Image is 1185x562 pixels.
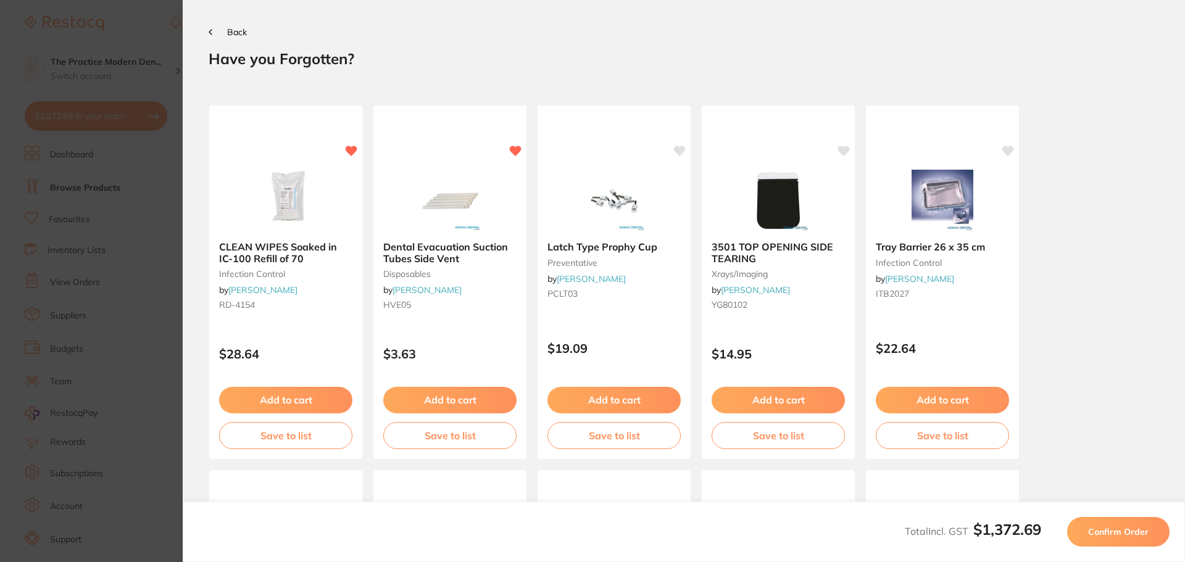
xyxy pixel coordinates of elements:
small: infection control [219,269,352,279]
a: [PERSON_NAME] [721,284,790,295]
span: Confirm Order [1088,526,1149,537]
img: Latch Type Prophy Cup [574,170,654,231]
small: PCLT03 [547,289,681,299]
small: ITB2027 [876,289,1009,299]
span: by [219,284,297,295]
button: Add to cart [712,387,845,413]
b: Dental Evacuation Suction Tubes Side Vent [383,241,517,264]
small: preventative [547,258,681,268]
img: CLEAN WIPES Soaked in IC-100 Refill of 70 [246,170,326,231]
span: by [383,284,462,295]
img: 3501 TOP OPENING SIDE TEARING [738,170,818,231]
b: Tray Barrier 26 x 35 cm [876,241,1009,252]
span: Back [227,27,247,38]
p: $19.09 [547,341,681,355]
button: Add to cart [383,387,517,413]
p: $14.95 [712,347,845,361]
span: by [712,284,790,295]
button: Add to cart [876,387,1009,413]
button: Add to cart [547,387,681,413]
b: 3501 TOP OPENING SIDE TEARING [712,241,845,264]
img: Tray Barrier 26 x 35 cm [902,170,983,231]
button: Back [209,27,247,37]
p: $22.64 [876,341,1009,355]
img: Dental Evacuation Suction Tubes Side Vent [410,170,490,231]
b: $1,372.69 [973,520,1041,539]
p: $3.63 [383,347,517,361]
p: $28.64 [219,347,352,361]
span: Total Incl. GST [905,525,1041,537]
button: Add to cart [219,387,352,413]
a: [PERSON_NAME] [228,284,297,295]
button: Save to list [547,422,681,449]
button: Confirm Order [1067,517,1170,547]
button: Save to list [383,422,517,449]
button: Save to list [712,422,845,449]
a: [PERSON_NAME] [557,273,626,284]
a: [PERSON_NAME] [885,273,954,284]
small: xrays/imaging [712,269,845,279]
a: [PERSON_NAME] [393,284,462,295]
small: HVE05 [383,300,517,310]
b: Latch Type Prophy Cup [547,241,681,252]
small: YG80102 [712,300,845,310]
button: Save to list [219,422,352,449]
span: by [547,273,626,284]
h2: Have you Forgotten? [209,49,1159,68]
button: Save to list [876,422,1009,449]
small: RD-4154 [219,300,352,310]
span: by [876,273,954,284]
small: disposables [383,269,517,279]
b: CLEAN WIPES Soaked in IC-100 Refill of 70 [219,241,352,264]
small: infection control [876,258,1009,268]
